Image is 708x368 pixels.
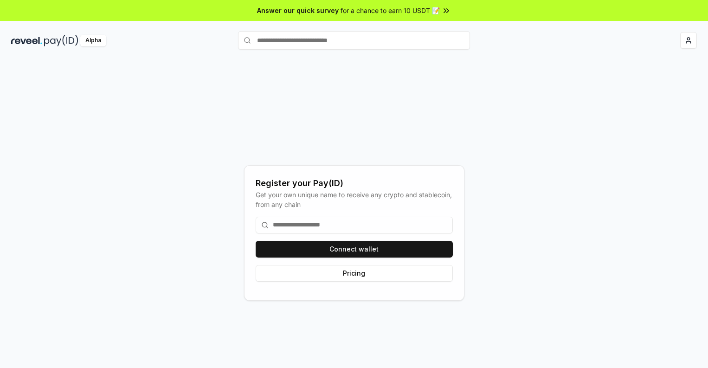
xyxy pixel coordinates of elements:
span: for a chance to earn 10 USDT 📝 [341,6,440,15]
div: Alpha [80,35,106,46]
img: pay_id [44,35,78,46]
div: Get your own unique name to receive any crypto and stablecoin, from any chain [256,190,453,209]
button: Connect wallet [256,241,453,258]
img: reveel_dark [11,35,42,46]
div: Register your Pay(ID) [256,177,453,190]
span: Answer our quick survey [257,6,339,15]
button: Pricing [256,265,453,282]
